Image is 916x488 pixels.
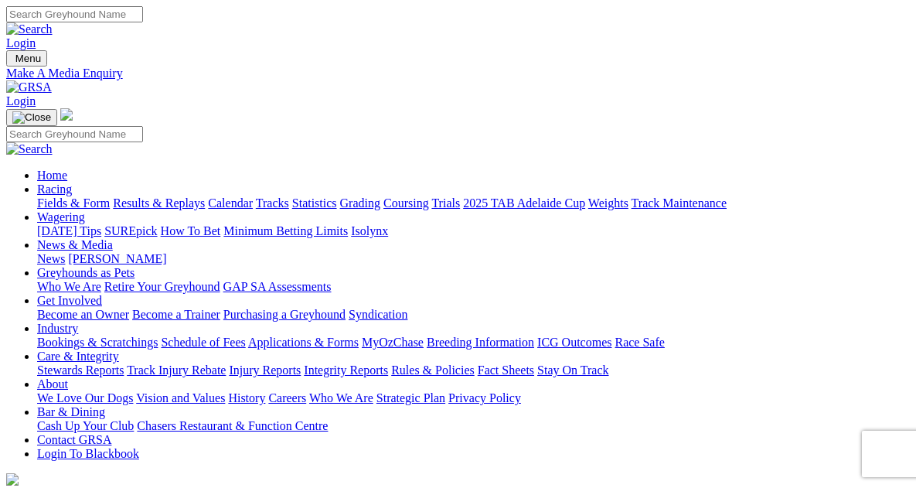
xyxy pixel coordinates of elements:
a: We Love Our Dogs [37,391,133,404]
a: Login [6,36,36,49]
a: Bookings & Scratchings [37,336,158,349]
a: Make A Media Enquiry [6,67,910,80]
a: Bar & Dining [37,405,105,418]
a: Vision and Values [136,391,225,404]
a: Rules & Policies [391,363,475,377]
a: SUREpick [104,224,157,237]
a: Weights [588,196,628,210]
a: GAP SA Assessments [223,280,332,293]
img: logo-grsa-white.png [6,473,19,486]
a: Statistics [292,196,337,210]
a: Track Injury Rebate [127,363,226,377]
button: Toggle navigation [6,109,57,126]
a: Trials [431,196,460,210]
div: Bar & Dining [37,419,910,433]
a: Fields & Form [37,196,110,210]
a: Race Safe [615,336,664,349]
img: Close [12,111,51,124]
div: About [37,391,910,405]
a: Who We Are [37,280,101,293]
a: Strategic Plan [376,391,445,404]
div: Wagering [37,224,910,238]
div: News & Media [37,252,910,266]
input: Search [6,126,143,142]
a: 2025 TAB Adelaide Cup [463,196,585,210]
a: Get Involved [37,294,102,307]
a: Applications & Forms [248,336,359,349]
a: Industry [37,322,78,335]
div: Get Involved [37,308,910,322]
div: Greyhounds as Pets [37,280,910,294]
a: Racing [37,183,72,196]
a: MyOzChase [362,336,424,349]
a: Grading [340,196,380,210]
a: Fact Sheets [478,363,534,377]
a: Become an Owner [37,308,129,321]
a: Cash Up Your Club [37,419,134,432]
a: Minimum Betting Limits [223,224,348,237]
a: Integrity Reports [304,363,388,377]
a: Privacy Policy [448,391,521,404]
a: Chasers Restaurant & Function Centre [137,419,328,432]
img: Search [6,22,53,36]
a: Isolynx [351,224,388,237]
img: GRSA [6,80,52,94]
a: Wagering [37,210,85,224]
a: Home [37,169,67,182]
a: Stewards Reports [37,363,124,377]
a: Login [6,94,36,107]
div: Racing [37,196,910,210]
a: Tracks [256,196,289,210]
a: Calendar [208,196,253,210]
a: ICG Outcomes [537,336,611,349]
a: Contact GRSA [37,433,111,446]
a: News & Media [37,238,113,251]
a: History [228,391,265,404]
a: Track Maintenance [632,196,727,210]
a: [PERSON_NAME] [68,252,166,265]
a: Care & Integrity [37,350,119,363]
a: Breeding Information [427,336,534,349]
a: Injury Reports [229,363,301,377]
div: Industry [37,336,910,350]
img: logo-grsa-white.png [60,108,73,121]
a: Become a Trainer [132,308,220,321]
a: How To Bet [161,224,221,237]
a: About [37,377,68,391]
a: Coursing [383,196,429,210]
a: Syndication [349,308,407,321]
a: Greyhounds as Pets [37,266,135,279]
input: Search [6,6,143,22]
a: News [37,252,65,265]
a: Login To Blackbook [37,447,139,460]
img: Search [6,142,53,156]
div: Care & Integrity [37,363,910,377]
button: Toggle navigation [6,50,47,67]
a: Results & Replays [113,196,205,210]
a: [DATE] Tips [37,224,101,237]
span: Menu [15,53,41,64]
a: Stay On Track [537,363,608,377]
a: Who We Are [309,391,373,404]
a: Schedule of Fees [161,336,245,349]
a: Purchasing a Greyhound [223,308,346,321]
a: Retire Your Greyhound [104,280,220,293]
a: Careers [268,391,306,404]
